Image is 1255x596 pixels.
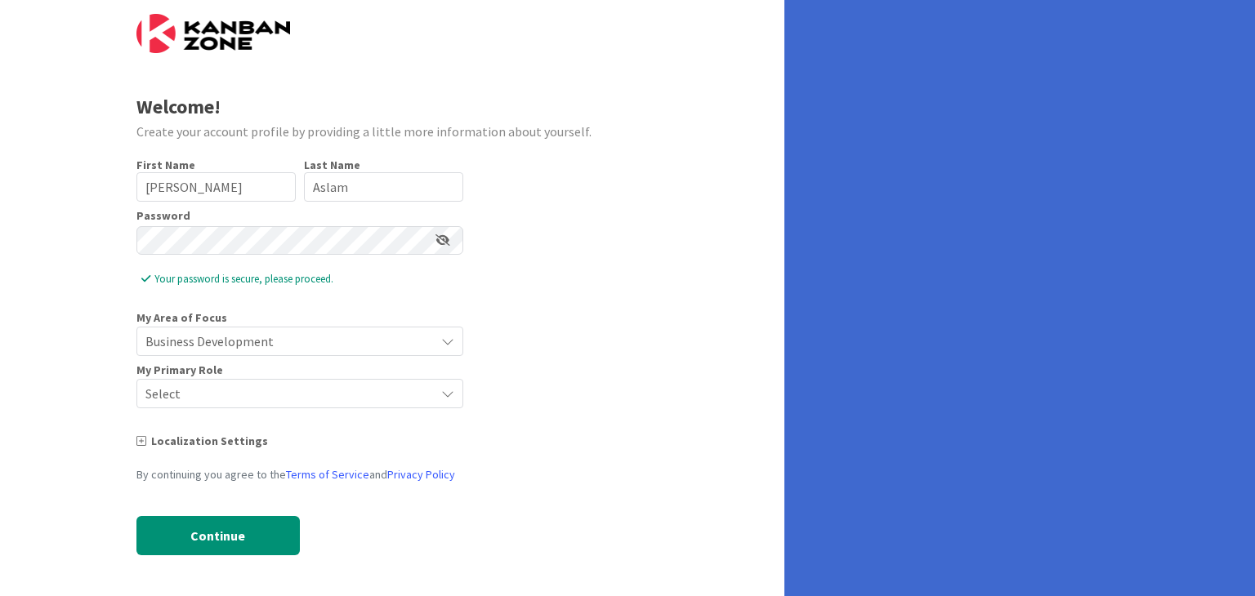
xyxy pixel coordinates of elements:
[145,330,427,353] span: Business Development
[145,382,427,405] span: Select
[387,467,455,482] a: Privacy Policy
[304,158,360,172] label: Last Name
[136,122,649,141] div: Create your account profile by providing a little more information about yourself.
[136,433,463,450] div: Localization Settings
[286,467,369,482] a: Terms of Service
[136,312,227,323] span: My Area of Focus
[136,364,223,376] span: My Primary Role
[136,14,290,53] img: Kanban Zone
[136,158,195,172] label: First Name
[136,516,300,555] button: Continue
[136,466,463,483] div: By continuing you agree to the and
[136,92,649,122] div: Welcome!
[141,271,463,287] span: Your password is secure, please proceed.
[136,210,190,221] label: Password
